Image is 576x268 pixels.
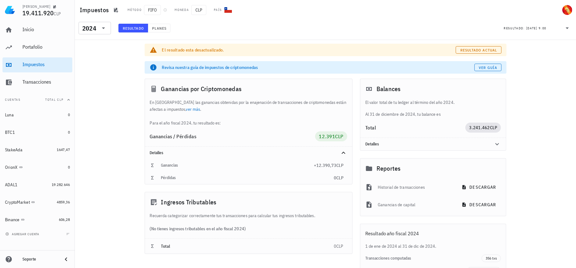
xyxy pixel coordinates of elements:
[500,22,575,34] div: Resultado:[DATE] 9:00
[460,48,497,52] span: Resultado actual
[45,98,64,102] span: Total CLP
[360,224,506,243] div: Resultado año fiscal 2024
[22,27,70,32] div: Inicio
[79,22,111,34] div: 2024
[458,182,501,193] button: descargar
[162,47,456,53] div: El resultado esta desactualizado.
[2,107,72,122] a: Luna 0
[150,133,197,139] span: Ganancias / Pérdidas
[59,217,70,222] span: 606,28
[4,231,42,237] button: agregar cuenta
[5,147,22,153] div: StakeAda
[80,5,111,15] h1: Impuestos
[562,5,572,15] div: avatar
[122,26,144,31] span: Resultado
[145,79,352,99] div: Ganancias por Criptomonedas
[360,158,506,178] div: Reportes
[2,160,72,175] a: OrionX 0
[2,142,72,157] a: StakeAda 1647,47
[148,24,171,32] button: Planes
[2,212,72,227] a: Binance 606,28
[5,5,15,15] img: LedgiFi
[127,7,142,12] div: Método
[7,232,39,236] span: agregar cuenta
[463,184,496,190] span: descargar
[68,112,70,117] span: 0
[336,163,343,168] span: CLP
[319,133,335,139] span: 12.391
[145,147,352,159] div: Detalles
[224,6,232,14] div: CL-icon
[214,7,222,12] div: País
[378,198,453,212] div: Ganancias de capital
[2,57,72,72] a: Impuestos
[334,175,336,181] span: 0
[54,11,61,17] span: CLP
[478,65,497,70] span: Ver guía
[2,40,72,55] a: Portafolio
[82,25,96,32] div: 2024
[336,243,343,249] span: CLP
[68,165,70,169] span: 0
[365,256,482,261] div: Transacciones computadas
[360,99,506,118] div: Al 31 de diciembre de 2024, tu balance es
[2,92,72,107] button: CuentasTotal CLP
[5,112,14,118] div: Luna
[2,195,72,210] a: CryptoMarket 4859,36
[161,243,170,249] span: Total
[2,125,72,140] a: BTC1 0
[335,133,343,139] span: CLP
[463,202,496,207] span: descargar
[57,200,70,204] span: 4859,36
[458,199,501,210] button: descargar
[145,192,352,212] div: Ingresos Tributables
[144,5,161,15] span: FIFO
[57,147,70,152] span: 1647,47
[2,22,72,37] a: Inicio
[191,5,206,15] span: CLP
[150,150,332,155] div: Detalles
[22,257,57,262] div: Soporte
[145,99,352,126] div: En [GEOGRAPHIC_DATA] las ganancias obtenidas por la enajenación de transacciones de criptomonedas...
[5,200,30,205] div: CryptoMarket
[360,243,506,250] div: 1 de ene de 2024 al 31 de dic de 2024.
[145,219,352,238] div: (No tienes ingresos tributables en el año fiscal 2024)
[186,106,200,112] a: ver más
[22,79,70,85] div: Transacciones
[22,61,70,67] div: Impuestos
[5,165,18,170] div: OrionX
[504,24,526,32] div: Resultado:
[2,75,72,90] a: Transacciones
[2,177,72,192] a: ADAL1 19.282.646
[145,212,352,219] div: Recuerda categorizar correctamente tus transacciones para calcular tus ingresos tributables.
[360,79,506,99] div: Balances
[360,138,506,150] div: Detalles
[162,64,474,71] div: Revisa nuestra guía de impuestos de criptomonedas
[5,217,20,222] div: Binance
[334,243,336,249] span: 0
[365,99,501,106] p: El valor total de tu ledger al término del año 2024.
[314,163,336,168] span: +12.390,73
[365,142,486,147] div: Detalles
[152,26,167,31] span: Planes
[5,182,17,188] div: ADAL1
[365,125,466,130] div: Total
[161,175,334,180] div: Pérdidas
[52,182,70,187] span: 19.282.646
[474,64,502,71] a: Ver guía
[22,44,70,50] div: Portafolio
[175,7,189,12] div: Moneda
[22,9,54,17] span: 19.411.920
[490,125,497,130] span: CLP
[118,24,148,32] button: Resultado
[161,163,314,168] div: Ganancias
[5,130,15,135] div: BTC1
[378,180,453,194] div: Historial de transacciones
[469,125,490,130] span: 3.241.462
[22,4,50,9] div: [PERSON_NAME]
[336,175,343,181] span: CLP
[456,46,501,54] button: Resultado actual
[486,255,497,262] span: 356 txs
[526,25,546,32] div: [DATE] 9:00
[68,130,70,134] span: 0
